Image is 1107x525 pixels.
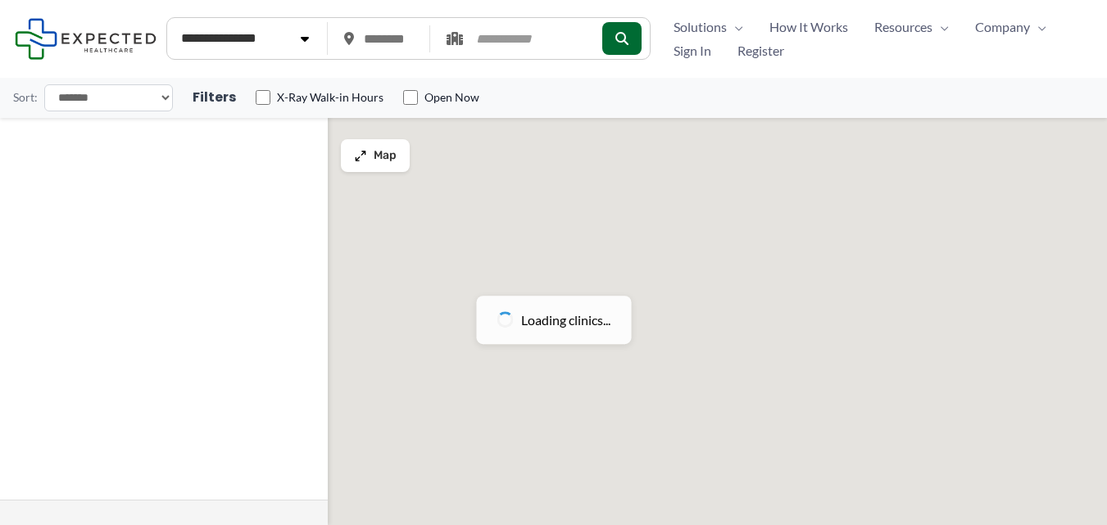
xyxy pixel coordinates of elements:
span: Solutions [674,15,727,39]
span: Sign In [674,38,711,63]
h3: Filters [193,89,236,106]
span: Company [975,15,1030,39]
span: Map [374,149,397,163]
a: How It Works [756,15,861,39]
button: Map [341,139,410,172]
span: Resources [874,15,932,39]
a: Sign In [660,38,724,63]
a: CompanyMenu Toggle [962,15,1059,39]
label: Sort: [13,87,38,108]
span: Loading clinics... [521,308,610,333]
span: Menu Toggle [932,15,949,39]
span: Menu Toggle [1030,15,1046,39]
img: Expected Healthcare Logo - side, dark font, small [15,18,157,60]
span: Register [737,38,784,63]
a: SolutionsMenu Toggle [660,15,756,39]
span: How It Works [769,15,848,39]
label: Open Now [424,89,479,106]
img: Maximize [354,149,367,162]
a: ResourcesMenu Toggle [861,15,962,39]
span: Menu Toggle [727,15,743,39]
a: Register [724,38,797,63]
label: X-Ray Walk-in Hours [277,89,383,106]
